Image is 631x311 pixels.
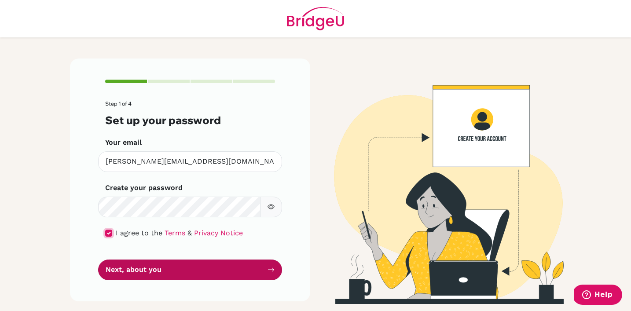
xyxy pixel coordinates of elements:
a: Terms [165,229,185,237]
label: Your email [105,137,142,148]
span: Step 1 of 4 [105,100,132,107]
label: Create your password [105,183,183,193]
button: Next, about you [98,260,282,280]
input: Insert your email* [98,151,282,172]
h3: Set up your password [105,114,275,127]
span: I agree to the [116,229,162,237]
span: & [187,229,192,237]
iframe: Opens a widget where you can find more information [574,285,622,307]
a: Privacy Notice [194,229,243,237]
